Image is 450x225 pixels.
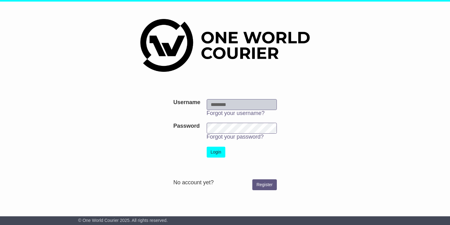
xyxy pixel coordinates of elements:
[140,19,310,72] img: One World
[173,123,200,130] label: Password
[207,134,264,140] a: Forgot your password?
[173,179,277,186] div: No account yet?
[207,110,265,116] a: Forgot your username?
[173,99,200,106] label: Username
[252,179,277,190] a: Register
[78,218,168,223] span: © One World Courier 2025. All rights reserved.
[207,147,225,158] button: Login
